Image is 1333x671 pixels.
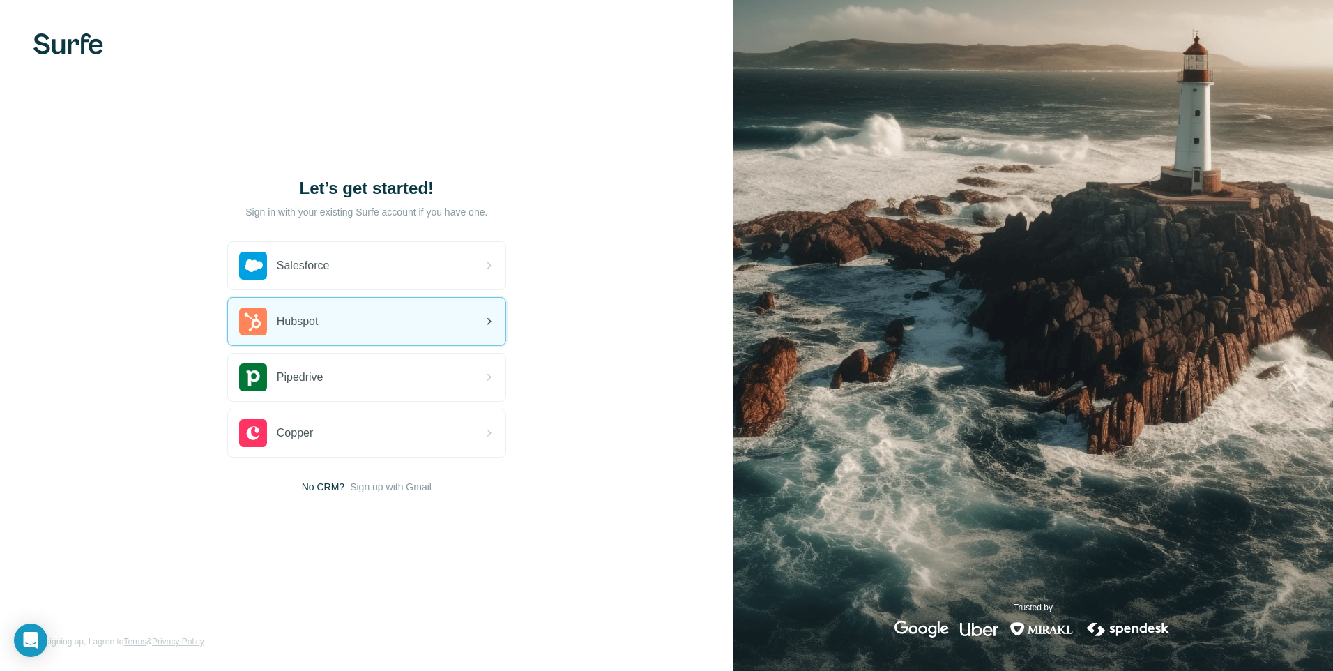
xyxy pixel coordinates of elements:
[33,33,103,54] img: Surfe's logo
[33,635,204,648] span: By signing up, I agree to &
[14,624,47,657] div: Open Intercom Messenger
[239,363,267,391] img: pipedrive's logo
[277,257,330,274] span: Salesforce
[227,177,506,199] h1: Let’s get started!
[302,480,344,494] span: No CRM?
[350,480,432,494] button: Sign up with Gmail
[152,637,204,647] a: Privacy Policy
[245,205,487,219] p: Sign in with your existing Surfe account if you have one.
[239,252,267,280] img: salesforce's logo
[277,425,313,442] span: Copper
[239,308,267,335] img: hubspot's logo
[960,621,998,638] img: uber's logo
[894,621,949,638] img: google's logo
[123,637,146,647] a: Terms
[1085,621,1171,638] img: spendesk's logo
[239,419,267,447] img: copper's logo
[277,313,319,330] span: Hubspot
[1014,601,1053,614] p: Trusted by
[277,369,323,386] span: Pipedrive
[1010,621,1074,638] img: mirakl's logo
